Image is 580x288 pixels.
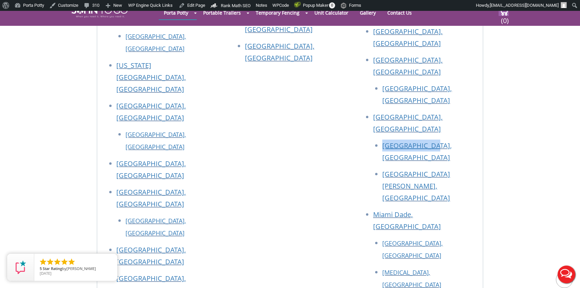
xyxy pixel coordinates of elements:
img: Review Rating [14,260,27,274]
a: [GEOGRAPHIC_DATA][PERSON_NAME], [GEOGRAPHIC_DATA] [382,169,450,202]
span: (0) [501,11,509,25]
li:  [39,258,47,266]
li:  [53,258,61,266]
a: [GEOGRAPHIC_DATA], [GEOGRAPHIC_DATA] [125,32,186,53]
span: [PERSON_NAME] [66,266,96,271]
img: JOHN to go [72,7,128,18]
a: [GEOGRAPHIC_DATA], [GEOGRAPHIC_DATA] [245,41,314,62]
a: [GEOGRAPHIC_DATA], [GEOGRAPHIC_DATA] [373,27,443,48]
span: by [40,267,112,271]
a: [GEOGRAPHIC_DATA], [GEOGRAPHIC_DATA] [125,130,186,151]
span: [EMAIL_ADDRESS][DOMAIN_NAME] [490,3,559,8]
a: Gallery [355,6,381,19]
li:  [60,258,69,266]
a: [US_STATE][GEOGRAPHIC_DATA], [GEOGRAPHIC_DATA] [116,61,186,94]
li:  [46,258,54,266]
a: [GEOGRAPHIC_DATA], [GEOGRAPHIC_DATA] [373,55,443,76]
img: cart a [499,7,509,16]
a: [GEOGRAPHIC_DATA], [GEOGRAPHIC_DATA] [125,217,186,237]
a: [GEOGRAPHIC_DATA], [GEOGRAPHIC_DATA] [382,84,452,105]
a: [GEOGRAPHIC_DATA], [GEOGRAPHIC_DATA] [116,159,186,180]
li:  [67,258,76,266]
a: Temporary Fencing [251,6,305,19]
span: Rank Math SEO [221,3,251,8]
span: Star Rating [43,266,62,271]
span: 0 [329,2,335,8]
button: Live Chat [553,261,580,288]
a: [GEOGRAPHIC_DATA], [GEOGRAPHIC_DATA] [116,187,186,209]
a: [GEOGRAPHIC_DATA], [GEOGRAPHIC_DATA] [373,112,443,133]
a: [GEOGRAPHIC_DATA], [GEOGRAPHIC_DATA] [116,101,186,122]
a: [GEOGRAPHIC_DATA], [GEOGRAPHIC_DATA] [382,141,452,162]
a: Contact Us [382,6,417,19]
a: [GEOGRAPHIC_DATA], [GEOGRAPHIC_DATA] [116,245,186,266]
span: 5 [40,266,42,271]
a: Unit Calculator [309,6,353,19]
span: [DATE] [40,271,52,276]
a: Miami Dade, [GEOGRAPHIC_DATA] [373,210,441,231]
a: [GEOGRAPHIC_DATA], [GEOGRAPHIC_DATA] [382,239,443,259]
a: Portable Trailers [198,6,246,19]
a: Porta Potty [159,6,193,19]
